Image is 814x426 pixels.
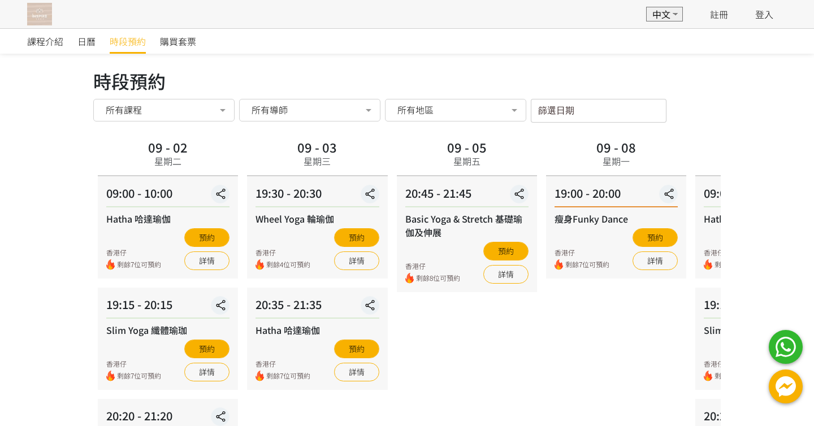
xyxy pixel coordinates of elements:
[256,259,264,270] img: fire.png
[93,67,721,94] div: 時段預約
[297,141,337,153] div: 09 - 03
[110,29,146,54] a: 時段預約
[77,29,96,54] a: 日曆
[334,228,379,247] button: 預約
[106,259,115,270] img: fire.png
[453,154,480,168] div: 星期五
[266,259,310,270] span: 剩餘4位可預約
[106,296,230,319] div: 19:15 - 20:15
[256,359,310,369] div: 香港仔
[252,104,288,115] span: 所有導師
[397,104,434,115] span: 所有地區
[555,212,678,225] div: 瘦身Funky Dance
[256,185,379,207] div: 19:30 - 20:30
[77,34,96,48] span: 日曆
[710,7,728,21] a: 註冊
[148,141,188,153] div: 09 - 02
[184,363,230,381] a: 詳情
[715,259,759,270] span: 剩餘7位可預約
[405,185,529,207] div: 20:45 - 21:45
[117,259,161,270] span: 剩餘7位可預約
[405,261,460,271] div: 香港仔
[596,141,636,153] div: 09 - 08
[483,265,529,284] a: 詳情
[184,251,230,270] a: 詳情
[555,185,678,207] div: 19:00 - 20:00
[266,371,310,381] span: 剩餘7位可預約
[106,212,230,225] div: Hatha 哈達瑜伽
[405,273,414,284] img: fire.png
[256,212,379,225] div: Wheel Yoga 輪瑜伽
[447,141,487,153] div: 09 - 05
[334,251,379,270] a: 詳情
[154,154,181,168] div: 星期二
[531,99,666,123] input: 篩選日期
[106,247,161,258] div: 香港仔
[27,34,63,48] span: 課程介紹
[110,34,146,48] span: 時段預約
[106,359,161,369] div: 香港仔
[106,185,230,207] div: 09:00 - 10:00
[160,29,196,54] a: 購買套票
[704,247,759,258] div: 香港仔
[715,371,759,381] span: 剩餘7位可預約
[334,340,379,358] button: 預約
[565,259,609,270] span: 剩餘7位可預約
[416,273,460,284] span: 剩餘8位可預約
[184,228,230,247] button: 預約
[633,228,678,247] button: 預約
[633,251,678,270] a: 詳情
[256,323,379,337] div: Hatha 哈達瑜伽
[555,259,563,270] img: fire.png
[755,7,773,21] a: 登入
[704,371,712,381] img: fire.png
[555,247,609,258] div: 香港仔
[334,363,379,381] a: 詳情
[117,371,161,381] span: 剩餘7位可預約
[106,323,230,337] div: Slim Yoga 纖體瑜珈
[256,296,379,319] div: 20:35 - 21:35
[106,371,115,381] img: fire.png
[483,242,529,260] button: 預約
[160,34,196,48] span: 購買套票
[704,359,759,369] div: 香港仔
[184,340,230,358] button: 預約
[603,154,630,168] div: 星期一
[27,29,63,54] a: 課程介紹
[256,247,310,258] div: 香港仔
[704,259,712,270] img: fire.png
[256,371,264,381] img: fire.png
[106,104,142,115] span: 所有課程
[405,212,529,239] div: Basic Yoga & Stretch 基礎瑜伽及伸展
[27,3,52,25] img: T57dtJh47iSJKDtQ57dN6xVUMYY2M0XQuGF02OI4.png
[304,154,331,168] div: 星期三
